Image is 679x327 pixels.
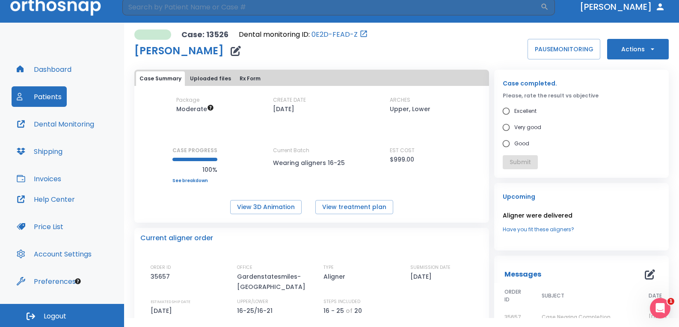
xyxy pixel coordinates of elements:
[503,226,660,233] a: Have you fit these aligners?
[667,298,674,305] span: 1
[12,168,66,189] button: Invoices
[176,96,199,104] p: Package
[354,306,362,316] p: 20
[650,298,670,318] iframe: Intercom live chat
[151,264,171,271] p: ORDER ID
[390,96,410,104] p: ARCHES
[504,313,521,321] span: 35657
[390,147,415,154] p: EST COST
[528,39,600,59] button: PAUSEMONITORING
[12,141,68,162] button: Shipping
[12,86,67,107] button: Patients
[172,165,217,175] p: 100%
[503,78,660,88] p: Case completed.
[323,306,344,316] p: 16 - 25
[140,233,213,243] p: Current aligner order
[542,313,611,321] span: Case Nearing Completion
[410,271,435,282] p: [DATE]
[134,46,224,56] h1: [PERSON_NAME]
[136,71,487,86] div: tabs
[74,277,82,285] div: Tooltip anchor
[311,29,358,40] a: 0E2D-FEAD-Z
[607,39,669,59] button: Actions
[323,298,360,306] p: STEPS INCLUDED
[12,271,81,292] button: Preferences
[12,244,97,264] button: Account Settings
[346,306,353,316] p: of
[649,313,667,321] span: [DATE]
[239,29,368,40] div: Open patient in dental monitoring portal
[12,216,68,237] button: Price List
[503,191,660,202] p: Upcoming
[151,306,175,316] p: [DATE]
[503,210,660,221] p: Aligner were delivered
[514,138,529,149] span: Good
[172,178,217,183] a: See breakdown
[273,147,350,154] p: Current Batch
[504,288,521,303] span: ORDER ID
[236,71,264,86] button: Rx Form
[176,105,214,113] span: Up to 20 Steps (40 aligners)
[237,264,252,271] p: OFFICE
[172,147,217,154] p: CASE PROGRESS
[273,158,350,168] p: Wearing aligners 16-25
[390,104,430,114] p: Upper, Lower
[136,71,185,86] button: Case Summary
[237,271,310,292] p: Gardenstatesmiles-[GEOGRAPHIC_DATA]
[237,298,268,306] p: UPPER/LOWER
[504,269,541,280] p: Messages
[315,200,393,214] button: View treatment plan
[12,59,77,80] button: Dashboard
[323,271,348,282] p: Aligner
[503,92,660,100] p: Please, rate the result vs objective
[410,264,451,271] p: SUBMISSION DATE
[12,114,99,134] button: Dental Monitoring
[649,292,662,300] span: DATE
[390,154,414,165] p: $999.00
[323,264,334,271] p: TYPE
[151,298,190,306] p: ESTIMATED SHIP DATE
[237,306,276,316] p: 16-25/16-21
[230,200,302,214] button: View 3D Animation
[151,271,173,282] p: 35657
[542,292,564,300] span: SUBJECT
[12,189,80,209] button: Help Center
[187,71,234,86] button: Uploaded files
[514,122,541,133] span: Very good
[273,96,306,104] p: CREATE DATE
[44,312,66,321] span: Logout
[181,29,228,40] p: Case: 13526
[273,104,294,114] p: [DATE]
[514,106,537,116] span: Excellent
[239,29,310,40] p: Dental monitoring ID:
